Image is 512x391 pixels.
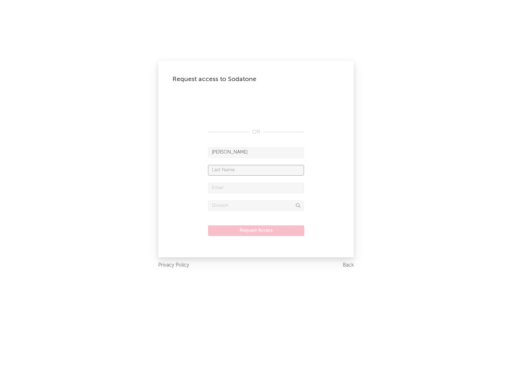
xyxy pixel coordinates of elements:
button: Request Access [208,225,304,236]
input: Last Name [208,165,304,176]
input: First Name [208,147,304,158]
a: Back [343,261,354,270]
input: Email [208,183,304,193]
div: Request access to Sodatone [172,75,340,84]
input: Division [208,200,304,211]
a: Privacy Policy [158,261,189,270]
div: OR [208,128,304,136]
